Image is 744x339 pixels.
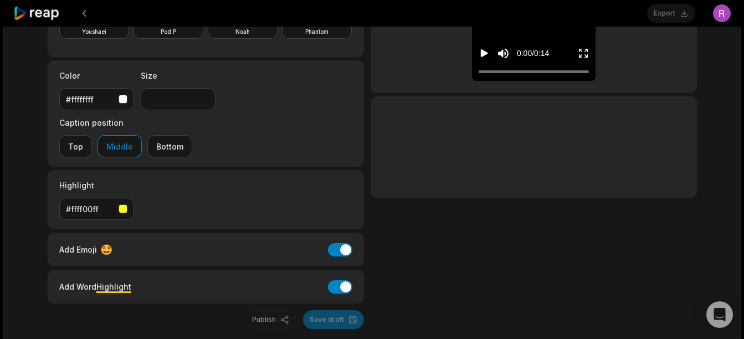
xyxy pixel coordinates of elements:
button: Publish [245,310,296,329]
label: Caption position [59,117,192,129]
label: Size [141,70,215,81]
span: Highlight [96,282,131,291]
button: Top [59,135,92,157]
div: #ffff00ff [66,203,114,215]
span: 🤩 [100,242,112,257]
h3: Phantom [305,27,329,36]
h3: Youshaei [82,27,106,36]
label: Highlight [59,179,134,191]
div: #ffffffff [66,94,114,105]
button: Bottom [147,135,192,157]
button: Mute sound [496,47,510,60]
div: Add Word [59,279,131,294]
button: Enter Fullscreen [578,43,589,64]
button: #ffffffff [59,88,134,110]
h3: Pod P [161,27,176,36]
div: Open Intercom Messenger [706,301,733,328]
label: Color [59,70,134,81]
button: Play video [479,43,490,64]
button: Middle [98,135,142,157]
h3: Noah [235,27,250,36]
div: 0:00 / 0:14 [517,48,549,59]
span: Add Emoji [59,244,97,255]
button: #ffff00ff [59,198,134,220]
